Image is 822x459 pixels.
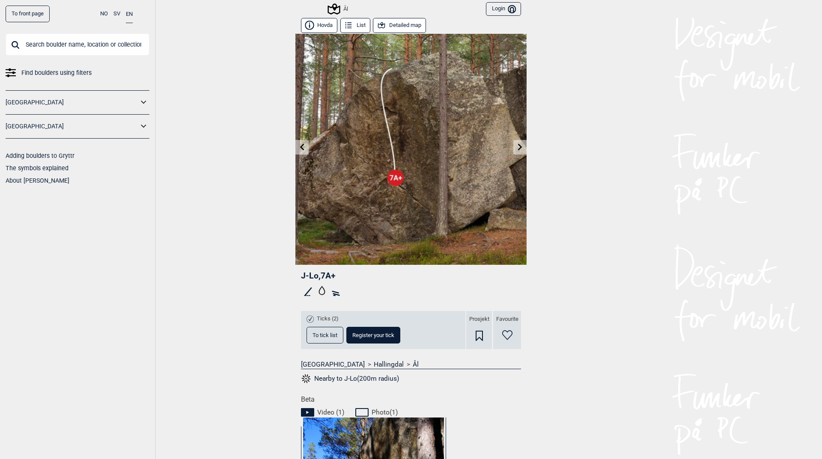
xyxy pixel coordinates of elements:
button: EN [126,6,133,23]
button: Nearby to J-Lo(200m radius) [301,373,399,384]
a: Ål [413,360,419,369]
a: [GEOGRAPHIC_DATA] [301,360,365,369]
button: NO [100,6,108,22]
a: The symbols explained [6,165,68,172]
a: To front page [6,6,50,22]
a: About [PERSON_NAME] [6,177,69,184]
button: To tick list [307,327,343,344]
span: Find boulders using filters [21,67,92,79]
span: Register your tick [352,332,394,338]
span: Favourite [496,316,518,323]
a: Hallingdal [374,360,404,369]
span: J-Lo , 7A+ [301,271,336,281]
button: Register your tick [346,327,400,344]
span: Photo ( 1 ) [372,408,398,417]
a: Find boulders using filters [6,67,149,79]
a: [GEOGRAPHIC_DATA] [6,120,138,133]
button: Hovda [301,18,337,33]
button: List [340,18,370,33]
button: SV [113,6,120,22]
span: To tick list [313,332,337,338]
img: J Lo 211124 [295,34,527,265]
input: Search boulder name, location or collection [6,33,149,56]
button: Login [486,2,521,16]
div: Prosjekt [466,311,492,349]
a: [GEOGRAPHIC_DATA] [6,96,138,109]
div: Ål [329,4,348,14]
button: Detailed map [373,18,426,33]
span: Video ( 1 ) [317,408,344,417]
a: Adding boulders to Gryttr [6,152,74,159]
nav: > > [301,360,521,369]
span: Ticks (2) [317,315,339,323]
